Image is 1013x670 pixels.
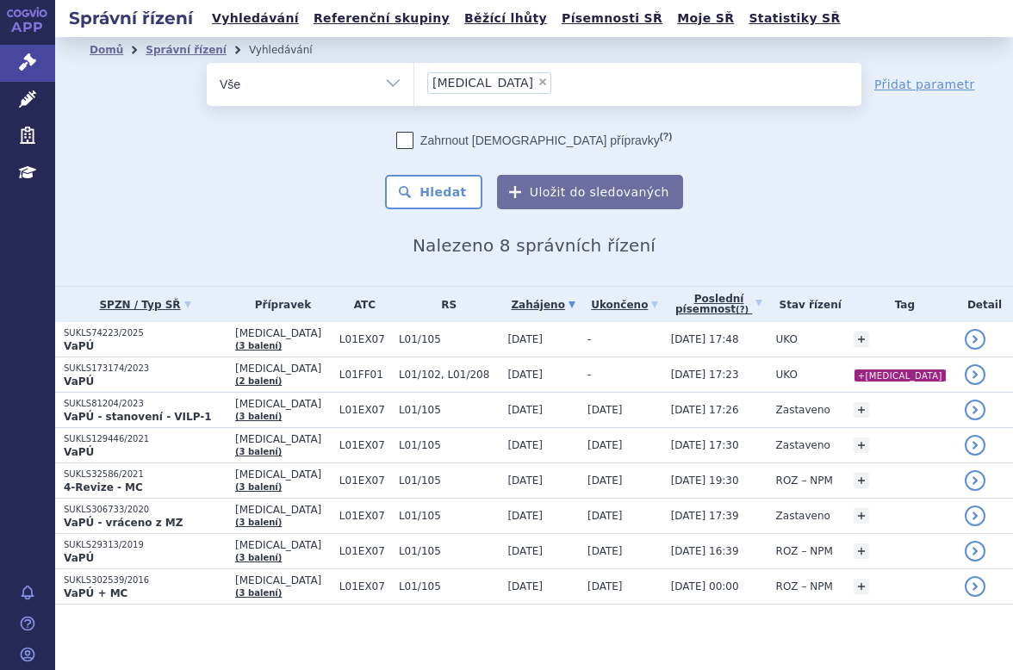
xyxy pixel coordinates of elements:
[235,518,282,527] a: (3 balení)
[235,539,331,551] span: [MEDICAL_DATA]
[432,77,533,89] span: [MEDICAL_DATA]
[235,363,331,375] span: [MEDICAL_DATA]
[413,235,656,256] span: Nalezeno 8 správních řízení
[339,333,390,345] span: L01EX07
[235,398,331,410] span: [MEDICAL_DATA]
[671,369,739,381] span: [DATE] 17:23
[339,510,390,522] span: L01EX07
[64,411,212,423] strong: VaPÚ - stanovení - VILP-1
[845,287,956,322] th: Tag
[776,580,833,592] span: ROZ – NPM
[854,402,869,418] a: +
[956,287,1013,322] th: Detail
[331,287,390,322] th: ATC
[768,287,845,322] th: Stav řízení
[965,541,985,561] a: detail
[965,576,985,597] a: detail
[64,468,227,481] p: SUKLS32586/2021
[507,333,543,345] span: [DATE]
[339,475,390,487] span: L01EX07
[965,435,985,456] a: detail
[308,7,455,30] a: Referenční skupiny
[385,175,482,209] button: Hledat
[207,7,304,30] a: Vyhledávání
[854,332,869,347] a: +
[507,439,543,451] span: [DATE]
[64,398,227,410] p: SUKLS81204/2023
[776,510,830,522] span: Zastaveno
[64,539,227,551] p: SUKLS29313/2019
[64,363,227,375] p: SUKLS173174/2023
[497,175,683,209] button: Uložit do sledovaných
[855,369,946,382] i: +[MEDICAL_DATA]
[671,404,739,416] span: [DATE] 17:26
[507,580,543,592] span: [DATE]
[235,574,331,586] span: [MEDICAL_DATA]
[459,7,552,30] a: Běžící lhůty
[671,510,739,522] span: [DATE] 17:39
[587,404,623,416] span: [DATE]
[399,369,499,381] span: L01/102, L01/208
[776,333,798,345] span: UKO
[776,545,833,557] span: ROZ – NPM
[64,574,227,586] p: SUKLS302539/2016
[64,327,227,339] p: SUKLS74223/2025
[64,587,127,599] strong: VaPÚ + MC
[507,545,543,557] span: [DATE]
[556,71,566,93] input: [MEDICAL_DATA]
[235,482,282,492] a: (3 balení)
[660,131,672,142] abbr: (?)
[90,44,123,56] a: Domů
[235,447,282,456] a: (3 balení)
[64,375,94,388] strong: VaPÚ
[776,439,830,451] span: Zastaveno
[339,439,390,451] span: L01EX07
[587,293,662,317] a: Ukončeno
[64,481,143,493] strong: 4-Revize - MC
[399,333,499,345] span: L01/105
[671,545,739,557] span: [DATE] 16:39
[339,545,390,557] span: L01EX07
[671,333,739,345] span: [DATE] 17:48
[399,404,499,416] span: L01/105
[235,412,282,421] a: (3 balení)
[399,545,499,557] span: L01/105
[587,510,623,522] span: [DATE]
[854,579,869,594] a: +
[390,287,499,322] th: RS
[587,369,591,381] span: -
[736,305,749,315] abbr: (?)
[854,437,869,453] a: +
[64,504,227,516] p: SUKLS306733/2020
[339,369,390,381] span: L01FF01
[507,293,579,317] a: Zahájeno
[776,404,830,416] span: Zastaveno
[507,404,543,416] span: [DATE]
[538,77,548,87] span: ×
[672,7,739,30] a: Moje SŘ
[235,341,282,351] a: (3 balení)
[965,329,985,350] a: detail
[507,475,543,487] span: [DATE]
[507,369,543,381] span: [DATE]
[396,132,672,149] label: Zahrnout [DEMOGRAPHIC_DATA] přípravky
[671,439,739,451] span: [DATE] 17:30
[965,400,985,420] a: detail
[235,553,282,562] a: (3 balení)
[55,6,207,30] h2: Správní řízení
[587,545,623,557] span: [DATE]
[587,333,591,345] span: -
[235,433,331,445] span: [MEDICAL_DATA]
[64,517,183,529] strong: VaPÚ - vráceno z MZ
[249,37,335,63] li: Vyhledávání
[671,287,768,322] a: Poslednípísemnost(?)
[854,508,869,524] a: +
[854,543,869,559] a: +
[671,475,739,487] span: [DATE] 19:30
[64,340,94,352] strong: VaPÚ
[399,510,499,522] span: L01/105
[854,473,869,488] a: +
[235,468,331,481] span: [MEDICAL_DATA]
[64,293,227,317] a: SPZN / Typ SŘ
[965,506,985,526] a: detail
